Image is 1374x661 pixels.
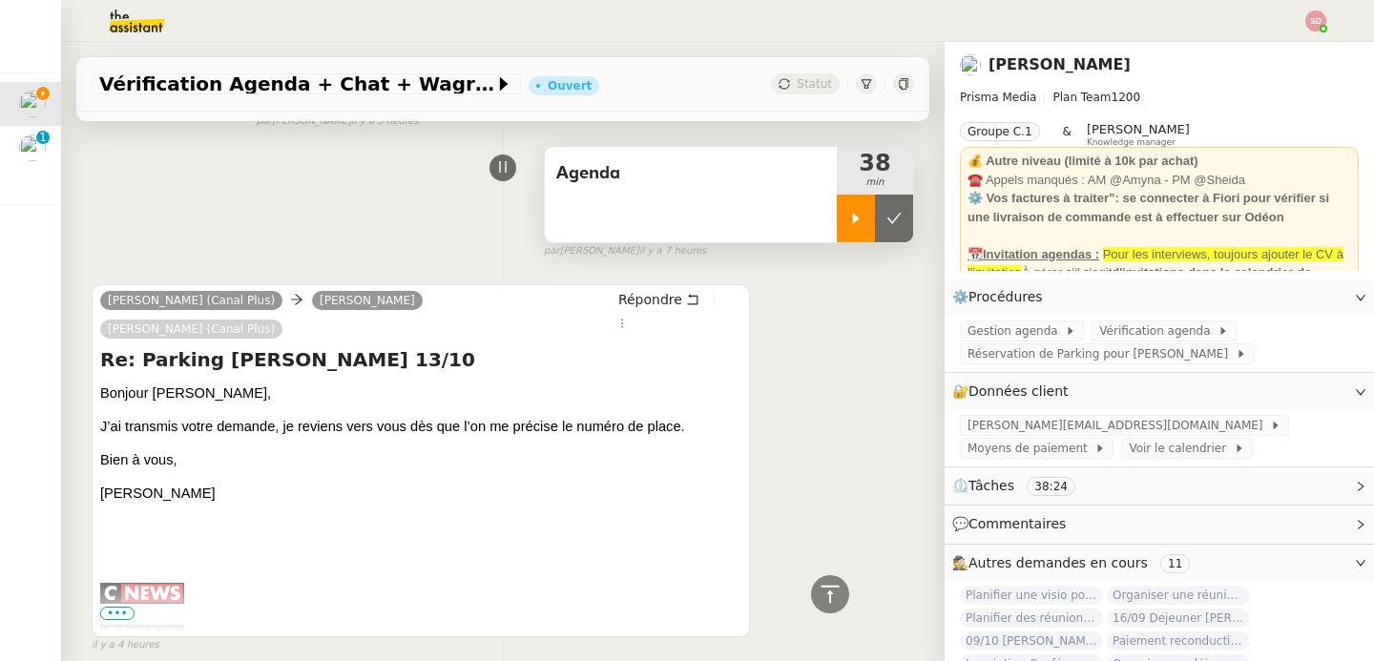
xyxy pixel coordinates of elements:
span: Agenda [556,159,825,188]
nz-tag: Groupe C.1 [960,122,1040,141]
img: users%2F9GXHdUEgf7ZlSXdwo7B3iBDT3M02%2Favatar%2Fimages.jpeg [960,54,981,75]
div: ☎️ Appels manqués : AM @Amyna - PM @Sheida [968,171,1351,190]
a: [PERSON_NAME] [312,292,423,309]
p: 1 [39,131,47,148]
img: users%2FNsDxpgzytqOlIY2WSYlFcHtx26m1%2Favatar%2F8901.jpg [19,134,46,161]
div: À gérer s'il s'agit (procédure "Gestion agenda" - Ne pas accepter les évènements dans l'agenda de... [968,245,1351,376]
span: Paiement reconduction trimestrielle The Assistant [1107,631,1250,651]
span: 09/10 [PERSON_NAME] [960,631,1103,651]
img: signature_177007955 [100,625,184,646]
span: [PERSON_NAME] [1087,122,1190,136]
span: Autres demandes en cours [968,555,1148,570]
h4: Re: Parking [PERSON_NAME] 13/10 [100,346,741,373]
a: [PERSON_NAME] (Canal Plus) [100,320,282,338]
span: Moyens de paiement [968,439,1094,458]
strong: 💰 Autre niveau (limité à 10k par achat) [968,154,1198,168]
a: [PERSON_NAME] [989,55,1131,73]
img: svg [1305,10,1326,31]
strong: d'invitations dans le calendrier de [PERSON_NAME] [968,265,1311,299]
span: il y a 7 heures [639,243,707,259]
span: 38 [837,152,913,175]
span: Pour les interviews, toujours ajouter le CV à l'invitation [968,247,1343,280]
app-user-label: Knowledge manager [1087,122,1190,147]
span: Réservation de Parking pour [PERSON_NAME] [968,344,1236,363]
div: ⚙️Procédures [945,279,1374,316]
span: Vérification Agenda + Chat + Wagram (9h et 14h) [99,74,494,93]
span: Statut [797,77,832,91]
span: 1200 [1112,91,1141,104]
small: [PERSON_NAME] [256,114,418,130]
span: J’ai transmis votre demande, je reviens vers vous dès que l’on me précise le numéro de place. [100,419,685,434]
span: & [1063,122,1072,147]
div: 🕵️Autres demandes en cours 11 [945,545,1374,582]
span: Vérification agenda [1099,321,1218,341]
nz-badge-sup: 1 [36,131,50,144]
u: 📆Invitation agendas : [968,247,1099,261]
span: Knowledge manager [1087,137,1176,148]
button: Répondre [612,289,706,310]
span: min [837,175,913,191]
div: ⏲️Tâches 38:24 [945,467,1374,505]
strong: ⚙️ Vos factures à traiter”: se connecter à Fiori pour vérifier si une livraison de commande est à... [968,191,1329,224]
nz-tag: 11 [1160,554,1190,573]
span: 💬 [952,516,1074,531]
span: [PERSON_NAME] [100,485,216,501]
div: Ouvert [548,80,592,92]
span: Planifier des réunions régulières [960,609,1103,628]
span: ⚙️ [952,286,1051,308]
span: ⏲️ [952,478,1092,493]
span: Bien à vous, [100,452,177,467]
nz-tag: 38:24 [1027,477,1075,496]
span: Répondre [618,290,682,309]
small: [PERSON_NAME] [544,243,706,259]
span: Données client [968,383,1069,399]
div: 💬Commentaires [945,506,1374,543]
span: Organiser une réunion abonnement avec [PERSON_NAME] [1107,586,1250,605]
span: 16/09 Dejeuner [PERSON_NAME] [1107,609,1250,628]
span: ••• [100,607,135,620]
img: users%2F9GXHdUEgf7ZlSXdwo7B3iBDT3M02%2Favatar%2Fimages.jpeg [19,91,46,117]
span: [PERSON_NAME][EMAIL_ADDRESS][DOMAIN_NAME] [968,416,1270,435]
div: 🔐Données client [945,373,1374,410]
span: il y a 4 heures [92,637,159,653]
span: Bonjour [PERSON_NAME], [100,385,271,401]
a: [PERSON_NAME] (Canal Plus) [100,292,282,309]
span: Tâches [968,478,1014,493]
span: 🔐 [952,381,1076,403]
span: par [256,114,272,130]
span: par [544,243,560,259]
span: il y a 3 heures [351,114,419,130]
span: Planifier une visio pour consulter les stats [960,586,1103,605]
span: 🕵️ [952,555,1197,570]
span: Gestion agenda [968,321,1065,341]
span: Plan Team [1052,91,1111,104]
span: Prisma Media [960,91,1036,104]
span: Procédures [968,289,1043,304]
img: signature_886444606 [100,583,184,604]
span: Voir le calendrier [1129,439,1233,458]
span: Commentaires [968,516,1066,531]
